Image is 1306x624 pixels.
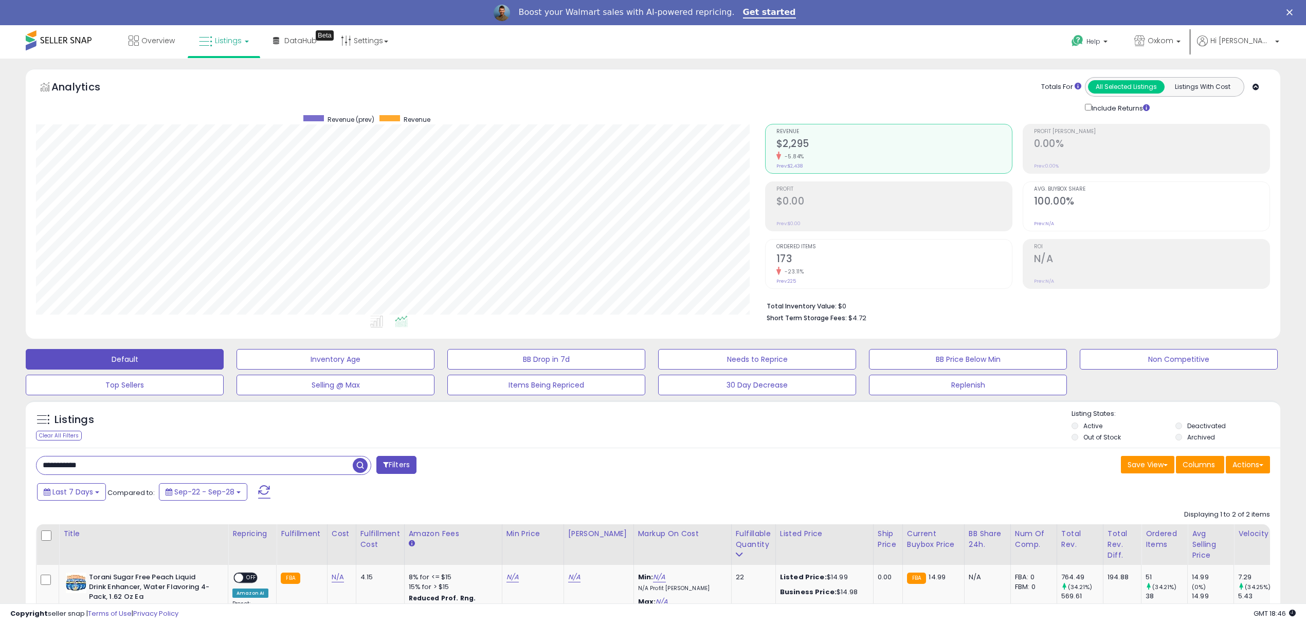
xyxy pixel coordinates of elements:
[767,302,837,310] b: Total Inventory Value:
[736,528,771,550] div: Fulfillable Quantity
[776,138,1012,152] h2: $2,295
[568,572,581,582] a: N/A
[1080,349,1278,370] button: Non Competitive
[1034,138,1269,152] h2: 0.00%
[1034,187,1269,192] span: Avg. Buybox Share
[284,35,317,46] span: DataHub
[265,25,324,56] a: DataHub
[780,573,865,582] div: $14.99
[506,572,519,582] a: N/A
[494,5,510,21] img: Profile image for Adrian
[656,597,668,607] a: N/A
[1108,528,1137,561] div: Total Rev. Diff.
[1086,37,1100,46] span: Help
[743,7,796,19] a: Get started
[1238,528,1276,539] div: Velocity
[969,528,1006,550] div: BB Share 24h.
[159,483,247,501] button: Sep-22 - Sep-28
[1183,460,1215,470] span: Columns
[1077,102,1162,114] div: Include Returns
[1015,573,1049,582] div: FBA: 0
[929,572,946,582] span: 14.99
[1164,80,1241,94] button: Listings With Cost
[1238,592,1280,601] div: 5.43
[1034,195,1269,209] h2: 100.00%
[869,375,1067,395] button: Replenish
[1286,9,1297,15] div: Close
[88,609,132,618] a: Terms of Use
[1127,25,1188,59] a: Oxkom
[776,195,1012,209] h2: $0.00
[506,528,559,539] div: Min Price
[409,594,476,602] b: Reduced Prof. Rng.
[26,349,224,370] button: Default
[518,7,734,17] div: Boost your Walmart sales with AI-powered repricing.
[1034,129,1269,135] span: Profit [PERSON_NAME]
[215,35,242,46] span: Listings
[1146,528,1183,550] div: Ordered Items
[409,573,494,582] div: 8% for <= $15
[780,588,865,597] div: $14.98
[1146,592,1187,601] div: 38
[1121,456,1174,473] button: Save View
[776,221,801,227] small: Prev: $0.00
[281,528,322,539] div: Fulfillment
[776,278,796,284] small: Prev: 225
[133,609,178,618] a: Privacy Policy
[332,528,352,539] div: Cost
[781,153,804,160] small: -5.84%
[907,528,960,550] div: Current Buybox Price
[776,253,1012,267] h2: 173
[10,609,48,618] strong: Copyright
[409,528,498,539] div: Amazon Fees
[869,349,1067,370] button: BB Price Below Min
[1034,163,1059,169] small: Prev: 0.00%
[1238,573,1280,582] div: 7.29
[1254,609,1296,618] span: 2025-10-6 18:46 GMT
[89,573,214,604] b: Torani Sugar Free Peach Liquid Drink Enhancer, Water Flavoring 4-Pack, 1.62 Oz Ea
[1083,433,1121,442] label: Out of Stock
[232,589,268,598] div: Amazon AI
[780,587,837,597] b: Business Price:
[658,349,856,370] button: Needs to Reprice
[1148,35,1173,46] span: Oxkom
[107,488,155,498] span: Compared to:
[776,163,803,169] small: Prev: $2,438
[1034,221,1054,227] small: Prev: N/A
[360,573,396,582] div: 4.15
[52,487,93,497] span: Last 7 Days
[1210,35,1272,46] span: Hi [PERSON_NAME]
[653,572,665,582] a: N/A
[1063,27,1118,59] a: Help
[1034,278,1054,284] small: Prev: N/A
[1083,421,1102,430] label: Active
[447,349,645,370] button: BB Drop in 7d
[1192,592,1234,601] div: 14.99
[1197,35,1279,59] a: Hi [PERSON_NAME]
[780,528,869,539] div: Listed Price
[1187,421,1226,430] label: Deactivated
[1061,592,1103,601] div: 569.61
[878,573,895,582] div: 0.00
[1226,456,1270,473] button: Actions
[409,603,494,612] div: $10 - $10.83
[969,573,1003,582] div: N/A
[1176,456,1224,473] button: Columns
[191,25,257,56] a: Listings
[658,375,856,395] button: 30 Day Decrease
[409,582,494,592] div: 15% for > $15
[1088,80,1165,94] button: All Selected Listings
[1061,573,1103,582] div: 764.49
[736,573,768,582] div: 22
[328,115,374,124] span: Revenue (prev)
[237,349,434,370] button: Inventory Age
[776,187,1012,192] span: Profit
[121,25,183,56] a: Overview
[63,528,224,539] div: Title
[1184,510,1270,520] div: Displaying 1 to 2 of 2 items
[781,268,804,276] small: -23.11%
[316,30,334,41] div: Tooltip anchor
[360,528,400,550] div: Fulfillment Cost
[568,528,629,539] div: [PERSON_NAME]
[767,314,847,322] b: Short Term Storage Fees:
